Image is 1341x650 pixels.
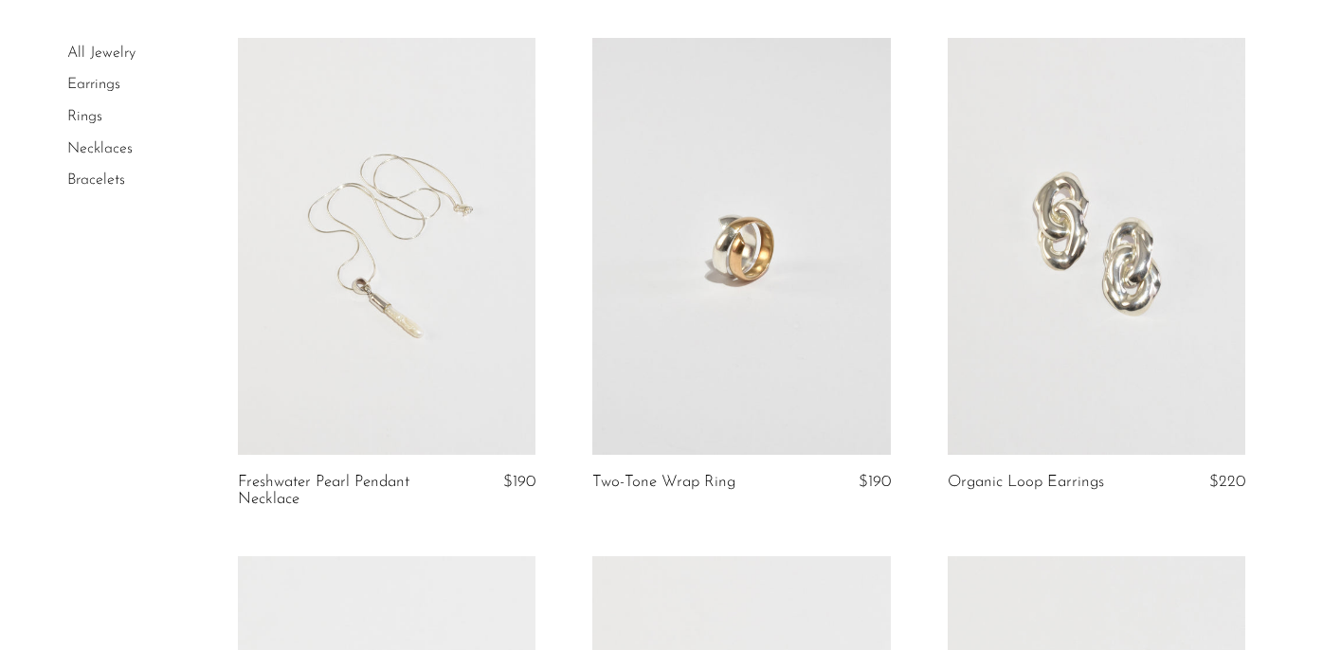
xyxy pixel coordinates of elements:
[948,474,1104,491] a: Organic Loop Earrings
[67,77,120,92] a: Earrings
[592,474,735,491] a: Two-Tone Wrap Ring
[67,172,125,188] a: Bracelets
[67,45,136,61] a: All Jewelry
[503,474,535,490] span: $190
[67,141,133,156] a: Necklaces
[67,109,102,124] a: Rings
[238,474,435,509] a: Freshwater Pearl Pendant Necklace
[1209,474,1245,490] span: $220
[859,474,891,490] span: $190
